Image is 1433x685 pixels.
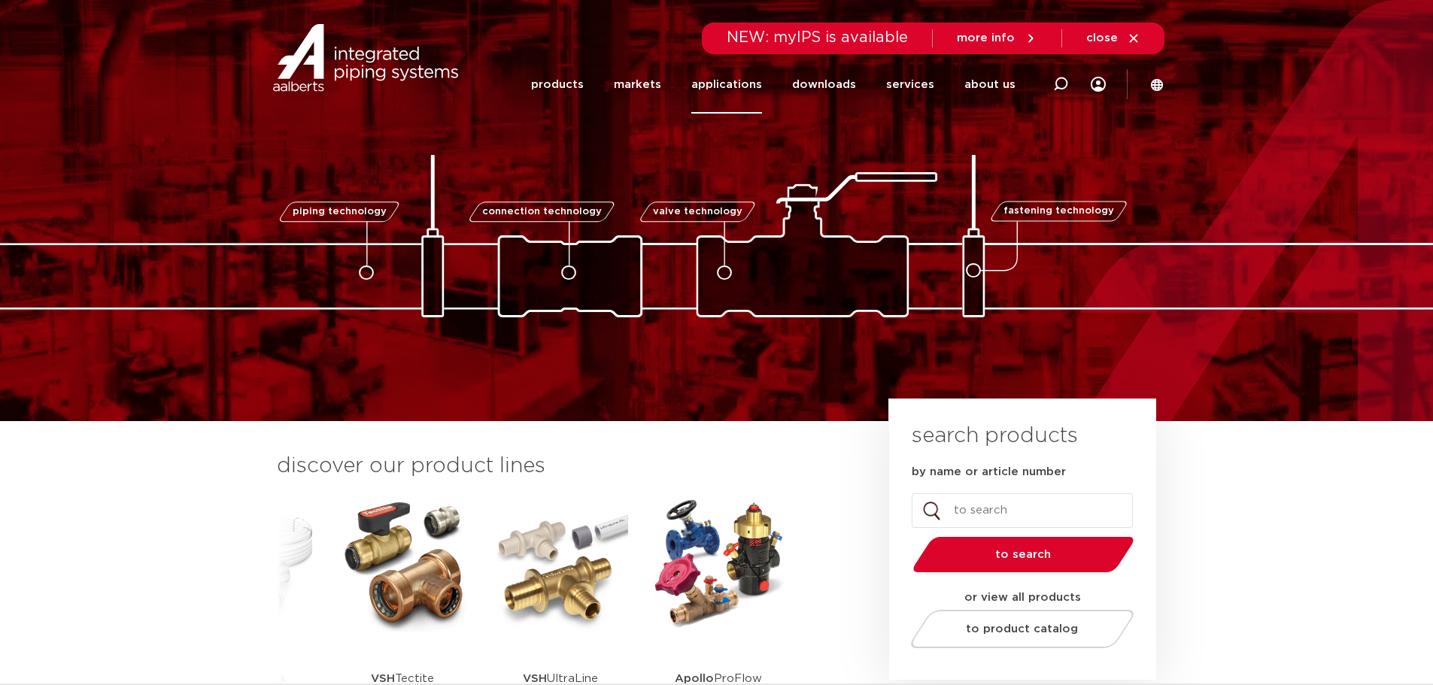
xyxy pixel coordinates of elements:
[614,56,661,114] a: markets
[531,79,584,90] font: products
[547,673,598,684] font: UltraLine
[523,673,547,684] font: VSH
[653,207,742,217] font: valve technology
[691,79,762,90] font: applications
[957,32,1015,44] font: more info
[531,56,584,114] a: products
[906,535,1140,574] button: to search
[912,467,1066,478] font: by name or article number
[964,79,1016,90] font: about us
[964,592,1081,603] font: or view all products
[691,56,762,114] a: applications
[886,79,934,90] font: services
[614,79,661,90] font: markets
[675,673,714,684] font: Apollo
[531,56,1016,114] nav: Menu
[1003,207,1114,217] font: fastening technology
[995,549,1051,560] font: to search
[966,623,1078,635] font: to product catalog
[1086,32,1140,45] a: close
[1086,32,1118,44] font: close
[293,207,387,217] font: piping technology
[906,610,1137,648] a: to product catalog
[912,493,1133,528] input: to search
[481,207,601,217] font: connection technology
[792,79,856,90] font: downloads
[912,426,1078,447] font: search products
[371,673,395,684] font: VSH
[714,673,762,684] font: ProFlow
[277,456,545,477] font: discover our product lines
[395,673,434,684] font: Tectite
[727,30,908,45] font: NEW: myIPS is available
[957,32,1037,45] a: more info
